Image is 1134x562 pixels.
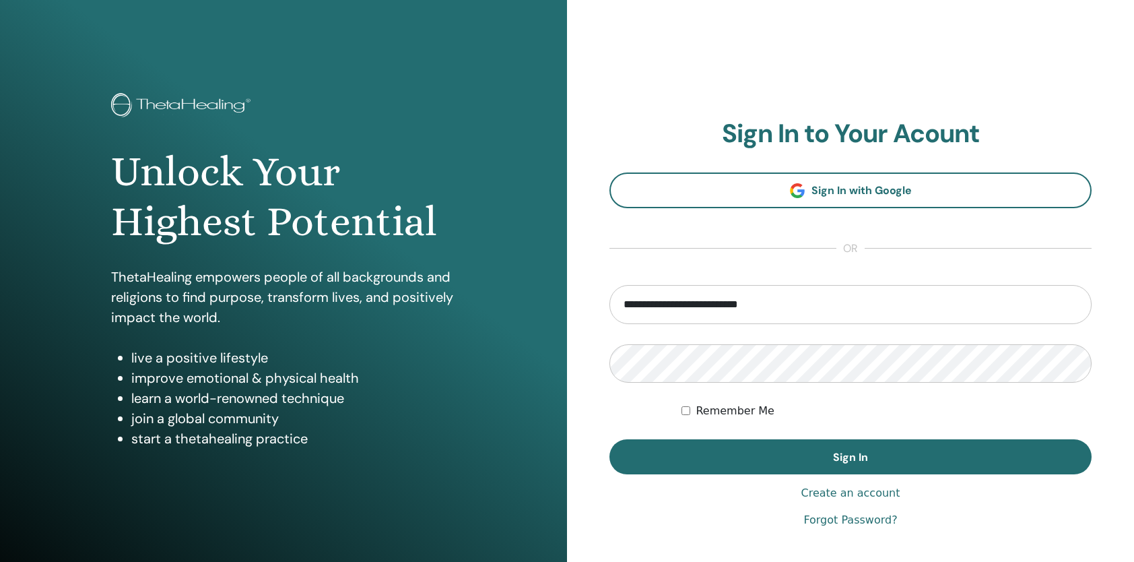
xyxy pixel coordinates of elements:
[131,388,455,408] li: learn a world-renowned technique
[609,439,1092,474] button: Sign In
[131,429,455,449] li: start a thetahealing practice
[111,267,455,327] p: ThetaHealing empowers people of all backgrounds and religions to find purpose, transform lives, a...
[131,408,455,429] li: join a global community
[801,485,900,501] a: Create an account
[836,241,865,257] span: or
[696,403,774,419] label: Remember Me
[131,368,455,388] li: improve emotional & physical health
[131,348,455,368] li: live a positive lifestyle
[609,173,1092,208] a: Sign In with Google
[803,512,897,528] a: Forgot Password?
[833,450,868,464] span: Sign In
[609,119,1092,150] h2: Sign In to Your Acount
[811,183,912,197] span: Sign In with Google
[681,403,1092,419] div: Keep me authenticated indefinitely or until I manually logout
[111,147,455,247] h1: Unlock Your Highest Potential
